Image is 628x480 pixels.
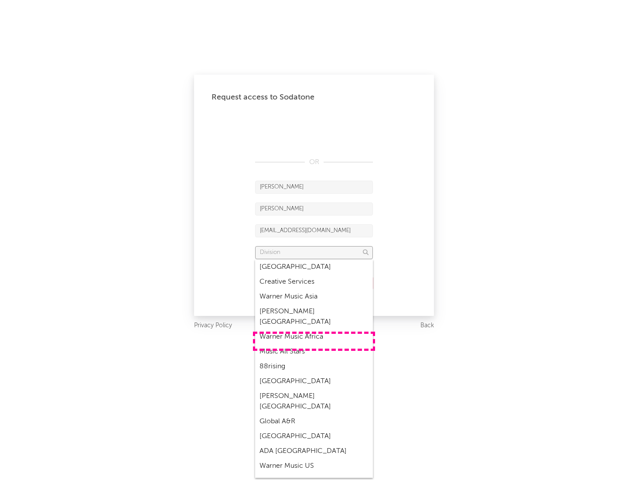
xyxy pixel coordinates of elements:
[255,329,373,344] div: Warner Music Africa
[255,414,373,429] div: Global A&R
[255,359,373,374] div: 88rising
[420,320,434,331] a: Back
[194,320,232,331] a: Privacy Policy
[255,444,373,459] div: ADA [GEOGRAPHIC_DATA]
[255,374,373,389] div: [GEOGRAPHIC_DATA]
[212,92,416,103] div: Request access to Sodatone
[255,202,373,216] input: Last Name
[255,246,373,259] input: Division
[255,274,373,289] div: Creative Services
[255,344,373,359] div: Music All Stars
[255,260,373,274] div: [GEOGRAPHIC_DATA]
[255,224,373,237] input: Email
[255,157,373,168] div: OR
[255,389,373,414] div: [PERSON_NAME] [GEOGRAPHIC_DATA]
[255,429,373,444] div: [GEOGRAPHIC_DATA]
[255,181,373,194] input: First Name
[255,304,373,329] div: [PERSON_NAME] [GEOGRAPHIC_DATA]
[255,459,373,473] div: Warner Music US
[255,289,373,304] div: Warner Music Asia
